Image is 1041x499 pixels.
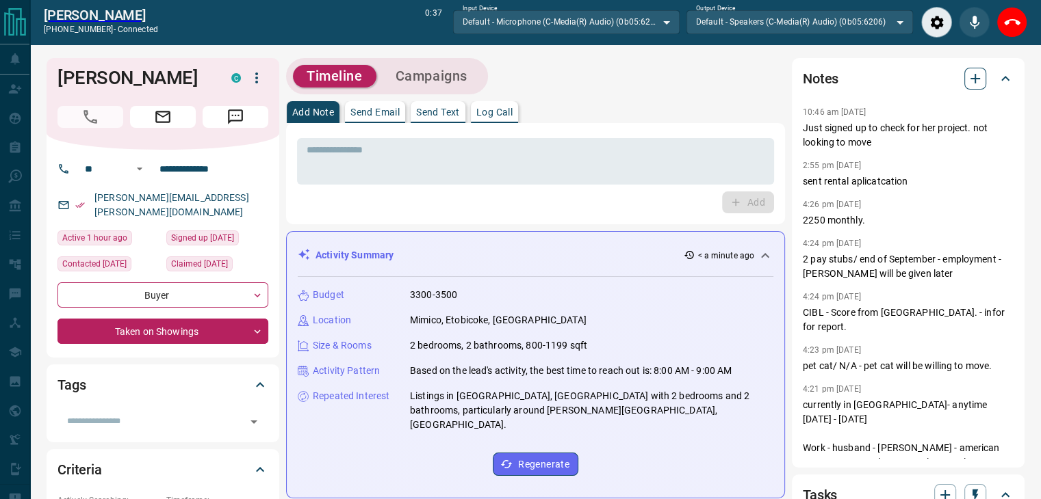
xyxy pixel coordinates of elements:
span: connected [118,25,158,34]
span: Message [203,106,268,128]
p: 2 pay stubs/ end of September - employment - [PERSON_NAME] will be given later [803,252,1014,281]
div: condos.ca [231,73,241,83]
div: Wed Aug 31 2022 [166,230,268,249]
span: Contacted [DATE] [62,257,127,271]
p: 4:24 pm [DATE] [803,239,861,248]
p: Size & Rooms [313,338,372,353]
p: 10:46 am [DATE] [803,107,866,117]
div: End Call [997,7,1027,38]
span: Signed up [DATE] [171,231,234,245]
p: sent rental aplicatcation [803,174,1014,189]
p: Activity Pattern [313,364,380,378]
p: Add Note [292,107,334,117]
p: Repeated Interest [313,389,389,403]
div: Sun Feb 11 2024 [57,256,159,275]
p: 0:37 [425,7,441,38]
span: Claimed [DATE] [171,257,228,271]
button: Campaigns [382,65,481,87]
div: Activity Summary< a minute ago [298,243,773,268]
div: Audio Settings [921,7,952,38]
p: Just signed up to check for her project. not looking to move [803,121,1014,150]
div: Fri Feb 09 2024 [166,256,268,275]
div: Buyer [57,282,268,308]
p: 3300-3500 [410,288,457,302]
label: Output Device [696,4,735,13]
button: Open [131,161,148,177]
button: Timeline [293,65,376,87]
p: pet cat/ N/A - pet cat will be willing to move. [803,359,1014,373]
p: 2:55 pm [DATE] [803,161,861,170]
p: 4:24 pm [DATE] [803,292,861,301]
div: Taken on Showings [57,319,268,344]
p: [PHONE_NUMBER] - [44,23,158,36]
p: 4:21 pm [DATE] [803,384,861,394]
div: Criteria [57,453,268,486]
p: 2250 monthly. [803,213,1014,228]
div: Default - Speakers (C-Media(R) Audio) (0b05:6206) [686,10,913,33]
div: Tags [57,368,268,401]
p: Activity Summary [316,248,394,262]
h2: Tags [57,374,86,396]
h2: Notes [803,68,838,90]
a: [PERSON_NAME] [44,7,158,23]
p: 4:23 pm [DATE] [803,345,861,355]
h1: [PERSON_NAME] [57,67,211,89]
p: < a minute ago [697,249,754,262]
button: Regenerate [493,453,578,476]
label: Input Device [463,4,498,13]
p: Location [313,313,351,327]
p: Mimico, Etobicoke, [GEOGRAPHIC_DATA] [410,313,587,327]
p: Log Call [476,107,513,117]
svg: Email Verified [75,200,85,210]
div: Notes [803,62,1014,95]
p: Send Email [350,107,400,117]
span: Email [130,106,196,128]
a: [PERSON_NAME][EMAIL_ADDRESS][PERSON_NAME][DOMAIN_NAME] [94,192,249,217]
h2: Criteria [57,459,102,481]
p: Send Text [416,107,460,117]
p: Budget [313,288,344,302]
p: CIBL - Score from [GEOGRAPHIC_DATA]. - infor for report. [803,306,1014,334]
div: Sun Aug 17 2025 [57,230,159,249]
span: Call [57,106,123,128]
p: 2 bedrooms, 2 bathrooms, 800-1199 sqft [410,338,587,353]
p: 4:26 pm [DATE] [803,200,861,209]
p: Based on the lead's activity, the best time to reach out is: 8:00 AM - 9:00 AM [410,364,732,378]
button: Open [244,412,264,431]
div: Mute [959,7,990,38]
span: Active 1 hour ago [62,231,127,245]
p: Listings in [GEOGRAPHIC_DATA], [GEOGRAPHIC_DATA] with 2 bedrooms and 2 bathrooms, particularly ar... [410,389,773,432]
p: currently in [GEOGRAPHIC_DATA]- anytime [DATE] - [DATE] Work - husband - [PERSON_NAME] - american... [803,398,1014,484]
div: Default - Microphone (C-Media(R) Audio) (0b05:6206) [453,10,680,33]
